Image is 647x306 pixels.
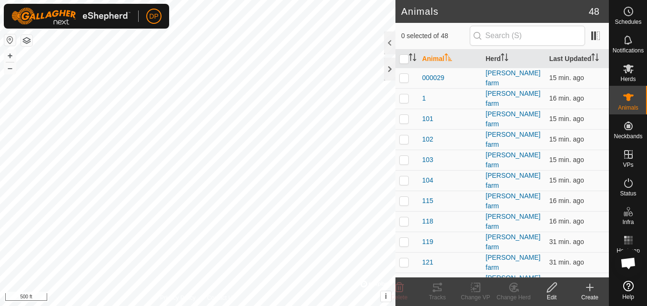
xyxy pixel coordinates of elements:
button: + [4,50,16,61]
div: Edit [533,293,571,302]
span: 104 [422,175,433,185]
div: [PERSON_NAME] farm [485,89,541,109]
th: Last Updated [546,50,609,68]
span: Oct 5, 2025, 4:08 PM [549,258,584,266]
div: [PERSON_NAME] farm [485,130,541,150]
span: Oct 5, 2025, 4:23 PM [549,217,584,225]
span: DP [149,11,158,21]
span: Oct 5, 2025, 4:08 PM [549,238,584,245]
span: 101 [422,114,433,124]
span: VPs [623,162,633,168]
span: Status [620,191,636,196]
button: i [381,291,391,302]
th: Animal [418,50,482,68]
div: [PERSON_NAME] farm [485,150,541,170]
p-sorticon: Activate to sort [409,55,416,62]
p-sorticon: Activate to sort [501,55,508,62]
p-sorticon: Activate to sort [591,55,599,62]
span: 102 [422,134,433,144]
span: 121 [422,257,433,267]
a: Help [609,277,647,304]
span: Herds [620,76,636,82]
span: Schedules [615,19,641,25]
span: 48 [589,4,599,19]
div: [PERSON_NAME] farm [485,273,541,293]
span: Notifications [613,48,644,53]
div: [PERSON_NAME] farm [485,171,541,191]
img: Gallagher Logo [11,8,131,25]
button: – [4,62,16,74]
div: Open chat [614,249,643,277]
span: i [385,292,387,300]
div: [PERSON_NAME] farm [485,109,541,129]
span: 118 [422,216,433,226]
span: Neckbands [614,133,642,139]
span: 115 [422,196,433,206]
th: Herd [482,50,545,68]
div: [PERSON_NAME] farm [485,232,541,252]
div: [PERSON_NAME] farm [485,253,541,273]
span: Infra [622,219,634,225]
input: Search (S) [470,26,585,46]
button: Map Layers [21,35,32,46]
a: Privacy Policy [160,294,196,302]
div: Change VP [456,293,495,302]
span: 103 [422,155,433,165]
p-sorticon: Activate to sort [445,55,452,62]
span: Oct 5, 2025, 4:23 PM [549,176,584,184]
span: Animals [618,105,638,111]
span: 119 [422,237,433,247]
div: [PERSON_NAME] farm [485,191,541,211]
span: Oct 5, 2025, 4:23 PM [549,115,584,122]
span: Oct 5, 2025, 4:23 PM [549,94,584,102]
span: Help [622,294,634,300]
h2: Animals [401,6,589,17]
span: 0 selected of 48 [401,31,470,41]
span: 1 [422,93,426,103]
div: Create [571,293,609,302]
span: Oct 5, 2025, 4:23 PM [549,135,584,143]
button: Reset Map [4,34,16,46]
a: Contact Us [207,294,235,302]
span: Heatmap [617,248,640,254]
div: [PERSON_NAME] farm [485,68,541,88]
span: Delete [391,294,408,301]
span: 000029 [422,73,445,83]
span: Oct 5, 2025, 4:23 PM [549,74,584,82]
div: Change Herd [495,293,533,302]
div: Tracks [418,293,456,302]
div: [PERSON_NAME] farm [485,212,541,232]
span: Oct 5, 2025, 4:23 PM [549,197,584,204]
span: Oct 5, 2025, 4:23 PM [549,156,584,163]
